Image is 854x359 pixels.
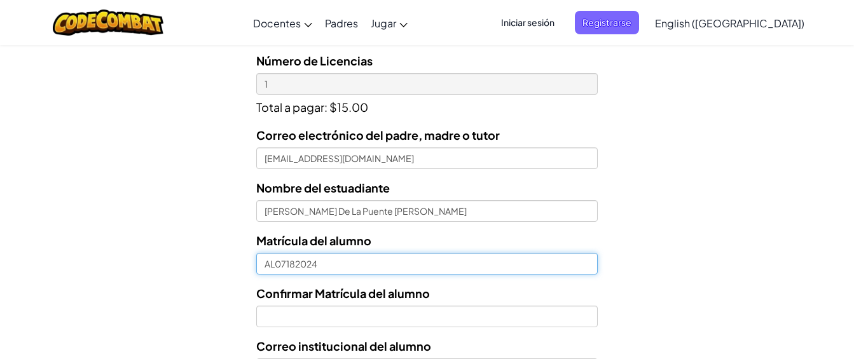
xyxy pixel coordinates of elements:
[253,17,301,30] span: Docentes
[53,10,164,36] img: Logotipo de CodeCombat
[371,17,396,30] span: Jugar
[256,337,431,355] label: Correo institucional del alumno
[256,284,430,302] label: Confirmar Matrícula del alumno
[655,17,804,30] span: English ([GEOGRAPHIC_DATA])
[256,95,598,116] p: Total a pagar: $15.00
[256,126,500,144] label: Correo electrónico del padre, madre o tutor
[247,6,319,40] a: Docentes
[256,231,371,250] label: Matrícula del alumno
[256,179,390,197] label: Nombre del estuadiante
[319,6,364,40] a: Padres
[575,11,639,34] button: Registrarse
[256,51,373,70] label: Número de Licencias
[493,11,562,34] button: Iniciar sesión
[364,6,414,40] a: Jugar
[649,6,811,40] a: English ([GEOGRAPHIC_DATA])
